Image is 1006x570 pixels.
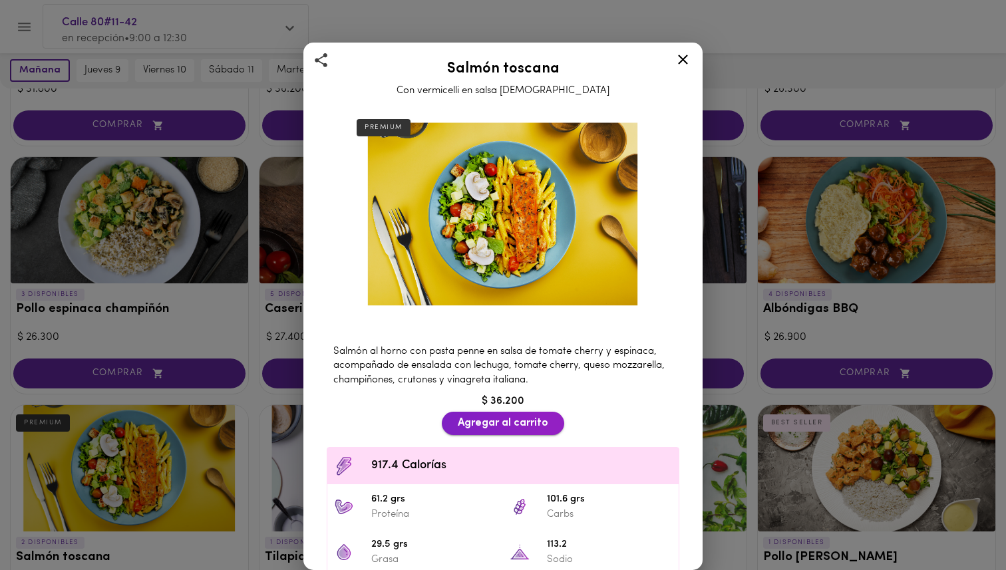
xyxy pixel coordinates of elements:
[333,347,665,385] span: Salmón al horno con pasta penne en salsa de tomate cherry y espinaca, acompañado de ensalada con ...
[397,86,609,96] span: Con vermicelli en salsa [DEMOGRAPHIC_DATA]
[458,417,548,430] span: Agregar al carrito
[351,108,655,323] img: Salmón toscana
[547,507,672,521] p: Carbs
[547,492,672,507] span: 101.6 grs
[371,537,496,553] span: 29.5 grs
[320,394,686,409] div: $ 36.200
[334,456,354,476] img: Contenido calórico
[371,492,496,507] span: 61.2 grs
[320,61,686,77] h2: Salmón toscana
[547,553,672,567] p: Sodio
[334,497,354,517] img: 61.2 grs Proteína
[929,493,993,557] iframe: Messagebird Livechat Widget
[334,542,354,562] img: 29.5 grs Grasa
[510,497,530,517] img: 101.6 grs Carbs
[371,457,672,475] span: 917.4 Calorías
[371,553,496,567] p: Grasa
[371,507,496,521] p: Proteína
[442,412,564,435] button: Agregar al carrito
[510,542,530,562] img: 113.2 Sodio
[357,119,411,136] div: PREMIUM
[547,537,672,553] span: 113.2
